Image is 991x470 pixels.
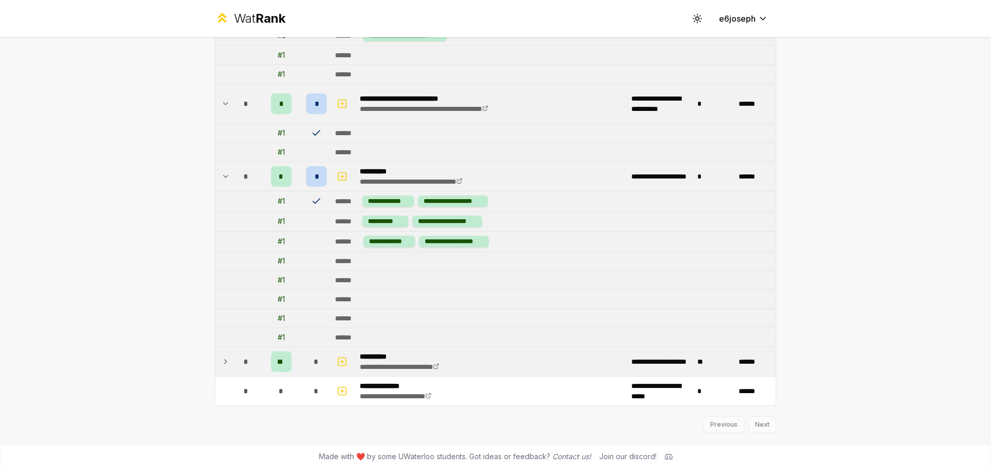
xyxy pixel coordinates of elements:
[215,10,285,27] a: WatRank
[319,451,591,462] span: Made with ❤️ by some UWaterloo students. Got ideas or feedback?
[278,196,285,206] div: # 1
[278,216,285,226] div: # 1
[278,294,285,304] div: # 1
[255,11,285,26] span: Rank
[719,12,756,25] span: e6joseph
[599,451,657,462] div: Join our discord!
[278,69,285,79] div: # 1
[234,10,285,27] div: Wat
[278,128,285,138] div: # 1
[278,313,285,323] div: # 1
[278,275,285,285] div: # 1
[278,236,285,247] div: # 1
[278,256,285,266] div: # 1
[278,332,285,343] div: # 1
[552,452,591,461] a: Contact us!
[711,9,776,28] button: e6joseph
[278,50,285,60] div: # 1
[278,147,285,157] div: # 1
